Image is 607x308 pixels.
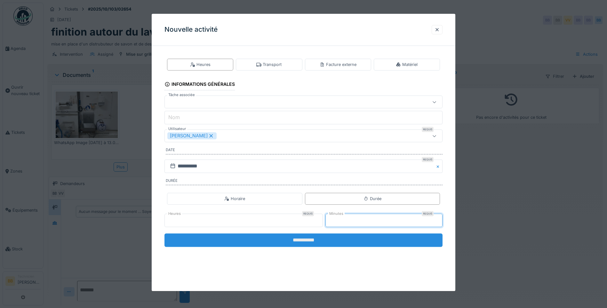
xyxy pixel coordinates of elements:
[167,93,196,98] label: Tâche associée
[422,157,434,162] div: Requis
[435,159,443,173] button: Close
[396,61,418,68] div: Matériel
[224,196,245,202] div: Horaire
[167,133,217,140] div: [PERSON_NAME]
[422,211,434,216] div: Requis
[164,26,218,34] h3: Nouvelle activité
[167,211,182,216] label: Heures
[190,61,211,68] div: Heures
[164,79,235,90] div: Informations générales
[320,61,356,68] div: Facture externe
[167,126,187,132] label: Utilisateur
[302,211,314,216] div: Requis
[422,127,434,132] div: Requis
[166,148,443,155] label: Date
[167,114,181,121] label: Nom
[256,61,282,68] div: Transport
[166,178,443,185] label: Durée
[328,211,345,216] label: Minutes
[363,196,381,202] div: Durée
